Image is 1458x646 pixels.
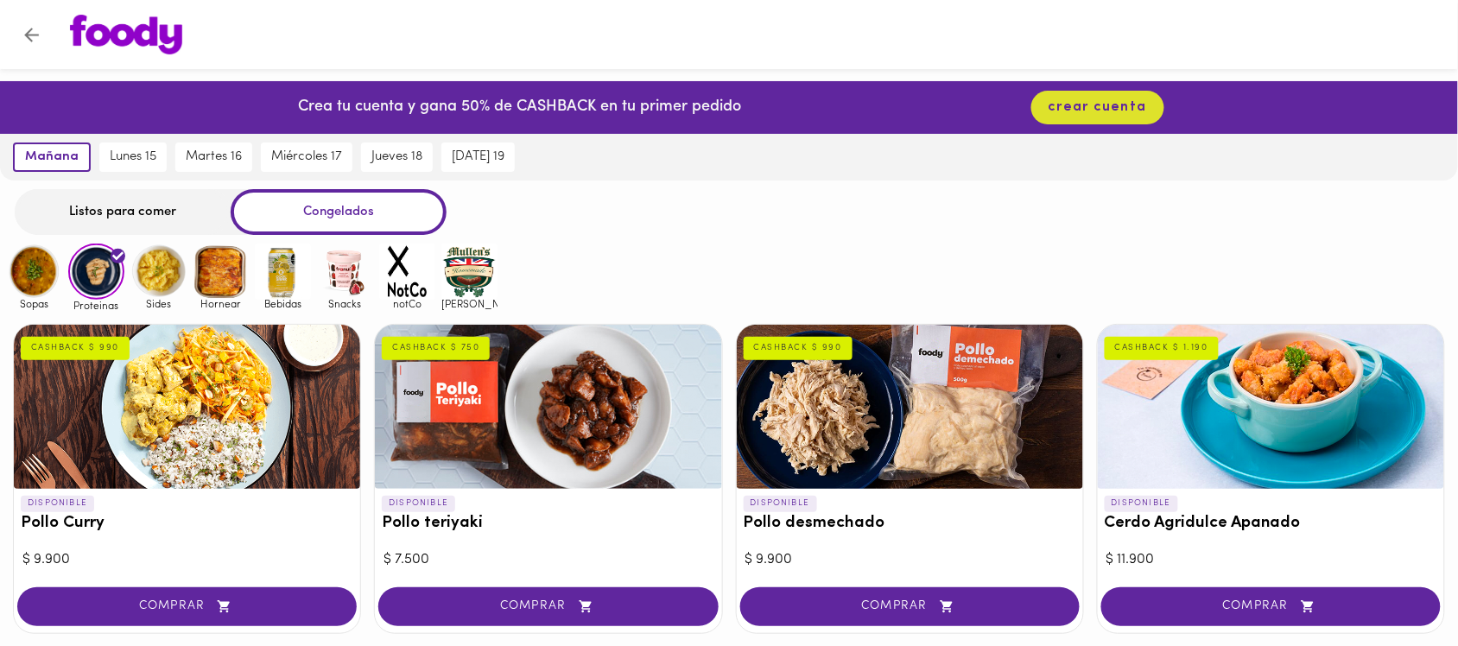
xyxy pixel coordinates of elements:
[6,298,62,309] span: Sopas
[382,337,490,359] div: CASHBACK $ 750
[10,14,53,56] button: Volver
[1106,550,1436,570] div: $ 11.900
[15,189,231,235] div: Listos para comer
[1098,325,1444,489] div: Cerdo Agridulce Apanado
[379,298,435,309] span: notCo
[441,244,498,300] img: mullens
[193,298,249,309] span: Hornear
[17,587,357,626] button: COMPRAR
[14,325,360,489] div: Pollo Curry
[261,142,352,172] button: miércoles 17
[70,15,182,54] img: logo.png
[371,149,422,165] span: jueves 18
[110,149,156,165] span: lunes 15
[1358,546,1441,629] iframe: Messagebird Livechat Widget
[21,496,94,511] p: DISPONIBLE
[255,298,311,309] span: Bebidas
[361,142,433,172] button: jueves 18
[375,325,721,489] div: Pollo teriyaki
[130,298,187,309] span: Sides
[1105,496,1178,511] p: DISPONIBLE
[382,515,714,533] h3: Pollo teriyaki
[68,300,124,311] span: Proteinas
[737,325,1083,489] div: Pollo desmechado
[231,189,447,235] div: Congelados
[384,550,713,570] div: $ 7.500
[740,587,1080,626] button: COMPRAR
[130,244,187,300] img: Sides
[744,515,1076,533] h3: Pollo desmechado
[1105,515,1437,533] h3: Cerdo Agridulce Apanado
[1123,599,1419,614] span: COMPRAR
[1049,99,1147,116] span: crear cuenta
[441,142,515,172] button: [DATE] 19
[745,550,1074,570] div: $ 9.900
[271,149,342,165] span: miércoles 17
[6,244,62,300] img: Sopas
[1105,337,1219,359] div: CASHBACK $ 1.190
[68,244,124,300] img: Proteinas
[99,142,167,172] button: lunes 15
[317,244,373,300] img: Snacks
[193,244,249,300] img: Hornear
[744,337,853,359] div: CASHBACK $ 990
[186,149,242,165] span: martes 16
[25,149,79,165] span: mañana
[1101,587,1441,626] button: COMPRAR
[21,337,130,359] div: CASHBACK $ 990
[762,599,1058,614] span: COMPRAR
[1031,91,1164,124] button: crear cuenta
[317,298,373,309] span: Snacks
[382,496,455,511] p: DISPONIBLE
[175,142,252,172] button: martes 16
[13,142,91,172] button: mañana
[39,599,335,614] span: COMPRAR
[22,550,352,570] div: $ 9.900
[298,97,741,119] p: Crea tu cuenta y gana 50% de CASHBACK en tu primer pedido
[378,587,718,626] button: COMPRAR
[452,149,504,165] span: [DATE] 19
[441,298,498,309] span: [PERSON_NAME]
[744,496,817,511] p: DISPONIBLE
[400,599,696,614] span: COMPRAR
[255,244,311,300] img: Bebidas
[21,515,353,533] h3: Pollo Curry
[379,244,435,300] img: notCo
